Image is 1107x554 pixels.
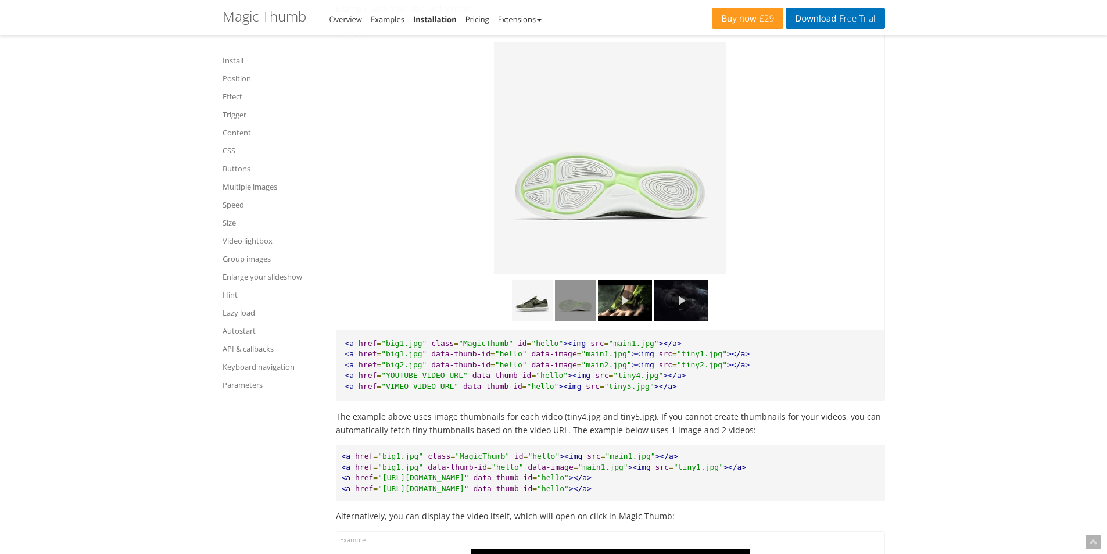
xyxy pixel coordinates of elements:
[598,280,652,321] img: default.jpg
[345,349,354,358] span: <a
[223,360,321,374] a: Keyboard navigation
[527,339,532,348] span: =
[712,8,783,29] a: Buy now£29
[512,280,553,321] img: Magic Thumb - Integration Guide
[223,9,306,24] h1: Magic Thumb
[659,349,672,358] span: src
[359,349,377,358] span: href
[528,452,560,460] span: "hello"
[223,180,321,194] a: Multiple images
[723,463,746,471] span: ></a>
[532,484,537,493] span: =
[378,452,423,460] span: "big1.jpg"
[345,382,354,391] span: <a
[377,339,381,348] span: =
[569,473,592,482] span: ></a>
[381,349,427,358] span: "big1.jpg"
[359,360,377,369] span: href
[223,270,321,284] a: Enlarge your slideshow
[672,360,677,369] span: =
[223,306,321,320] a: Lazy load
[345,360,354,369] span: <a
[495,349,527,358] span: "hello"
[595,371,608,380] span: src
[342,452,351,460] span: <a
[609,339,659,348] span: "main1.jpg"
[524,452,528,460] span: =
[490,360,495,369] span: =
[560,452,582,460] span: ><img
[223,378,321,392] a: Parameters
[431,339,454,348] span: class
[455,452,510,460] span: "MagicThumb"
[454,339,458,348] span: =
[786,8,884,29] a: DownloadFree Trial
[577,360,582,369] span: =
[345,339,354,348] span: <a
[672,349,677,358] span: =
[431,360,490,369] span: data-thumb-id
[677,360,727,369] span: "tiny2.jpg"
[569,484,592,493] span: ></a>
[677,349,727,358] span: "tiny1.jpg"
[223,252,321,266] a: Group images
[345,371,354,380] span: <a
[223,342,321,356] a: API & callbacks
[563,339,586,348] span: ><img
[342,484,351,493] span: <a
[531,339,563,348] span: "hello"
[465,14,489,24] a: Pricing
[536,371,568,380] span: "hello"
[604,339,609,348] span: =
[655,452,678,460] span: ></a>
[578,463,628,471] span: "main1.jpg"
[669,463,673,471] span: =
[600,382,604,391] span: =
[492,463,524,471] span: "hello"
[450,452,455,460] span: =
[342,463,351,471] span: <a
[381,382,458,391] span: "VIMEO-VIDEO-URL"
[586,382,599,391] span: src
[377,371,381,380] span: =
[377,349,381,358] span: =
[359,371,377,380] span: href
[494,42,726,274] img: lunarepic-low-flyknit-mens-running-shoe-2.jpg
[463,382,522,391] span: data-thumb-id
[377,382,381,391] span: =
[223,90,321,103] a: Effect
[359,382,377,391] span: href
[574,463,578,471] span: =
[378,463,423,471] span: "big1.jpg"
[532,473,537,482] span: =
[428,452,450,460] span: class
[474,473,533,482] span: data-thumb-id
[632,360,654,369] span: ><img
[223,324,321,338] a: Autostart
[531,360,576,369] span: data-image
[609,371,614,380] span: =
[522,382,527,391] span: =
[474,484,533,493] span: data-thumb-id
[355,473,373,482] span: href
[531,371,536,380] span: =
[558,382,581,391] span: ><img
[606,452,655,460] span: "main1.jpg"
[655,463,669,471] span: src
[355,484,373,493] span: href
[373,452,378,460] span: =
[428,463,487,471] span: data-thumb-id
[373,463,378,471] span: =
[613,371,663,380] span: "tiny4.jpg"
[223,53,321,67] a: Install
[628,463,651,471] span: ><img
[495,360,527,369] span: "hello"
[537,484,569,493] span: "hello"
[577,349,582,358] span: =
[836,14,875,23] span: Free Trial
[663,371,686,380] span: ></a>
[377,360,381,369] span: =
[223,72,321,85] a: Position
[223,198,321,212] a: Speed
[514,452,524,460] span: id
